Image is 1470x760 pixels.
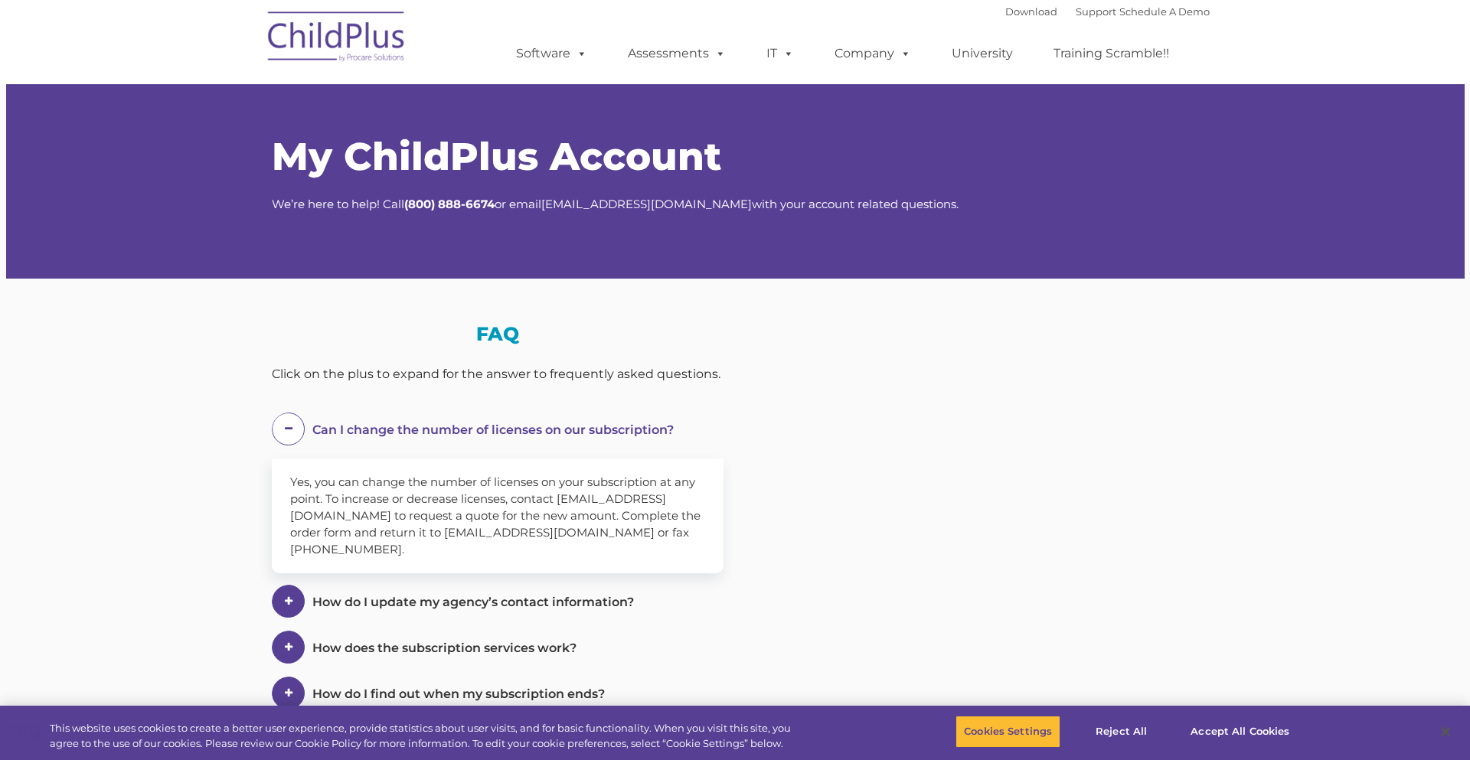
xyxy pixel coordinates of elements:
button: Accept All Cookies [1182,716,1298,748]
div: Yes, you can change the number of licenses on your subscription at any point. To increase or decr... [272,458,724,573]
a: Software [501,38,603,69]
button: Reject All [1073,716,1169,748]
a: [EMAIL_ADDRESS][DOMAIN_NAME] [541,197,752,211]
span: How does the subscription services work? [312,641,577,655]
a: Assessments [612,38,741,69]
span: How do I update my agency’s contact information? [312,595,634,609]
button: Cookies Settings [955,716,1060,748]
div: Click on the plus to expand for the answer to frequently asked questions. [272,363,724,386]
a: Download [1005,5,1057,18]
font: | [1005,5,1210,18]
img: ChildPlus by Procare Solutions [260,1,413,77]
span: My ChildPlus Account [272,133,721,180]
a: Company [819,38,926,69]
a: Schedule A Demo [1119,5,1210,18]
strong: 800) 888-6674 [408,197,495,211]
button: Close [1429,715,1462,749]
span: Can I change the number of licenses on our subscription? [312,422,674,437]
div: This website uses cookies to create a better user experience, provide statistics about user visit... [50,721,808,751]
a: Training Scramble!! [1038,38,1184,69]
h3: FAQ [272,325,724,344]
a: IT [751,38,809,69]
span: How do I find out when my subscription ends? [312,687,605,701]
strong: ( [404,197,408,211]
span: We’re here to help! Call or email with your account related questions. [272,197,959,211]
a: University [936,38,1028,69]
a: Support [1076,5,1116,18]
